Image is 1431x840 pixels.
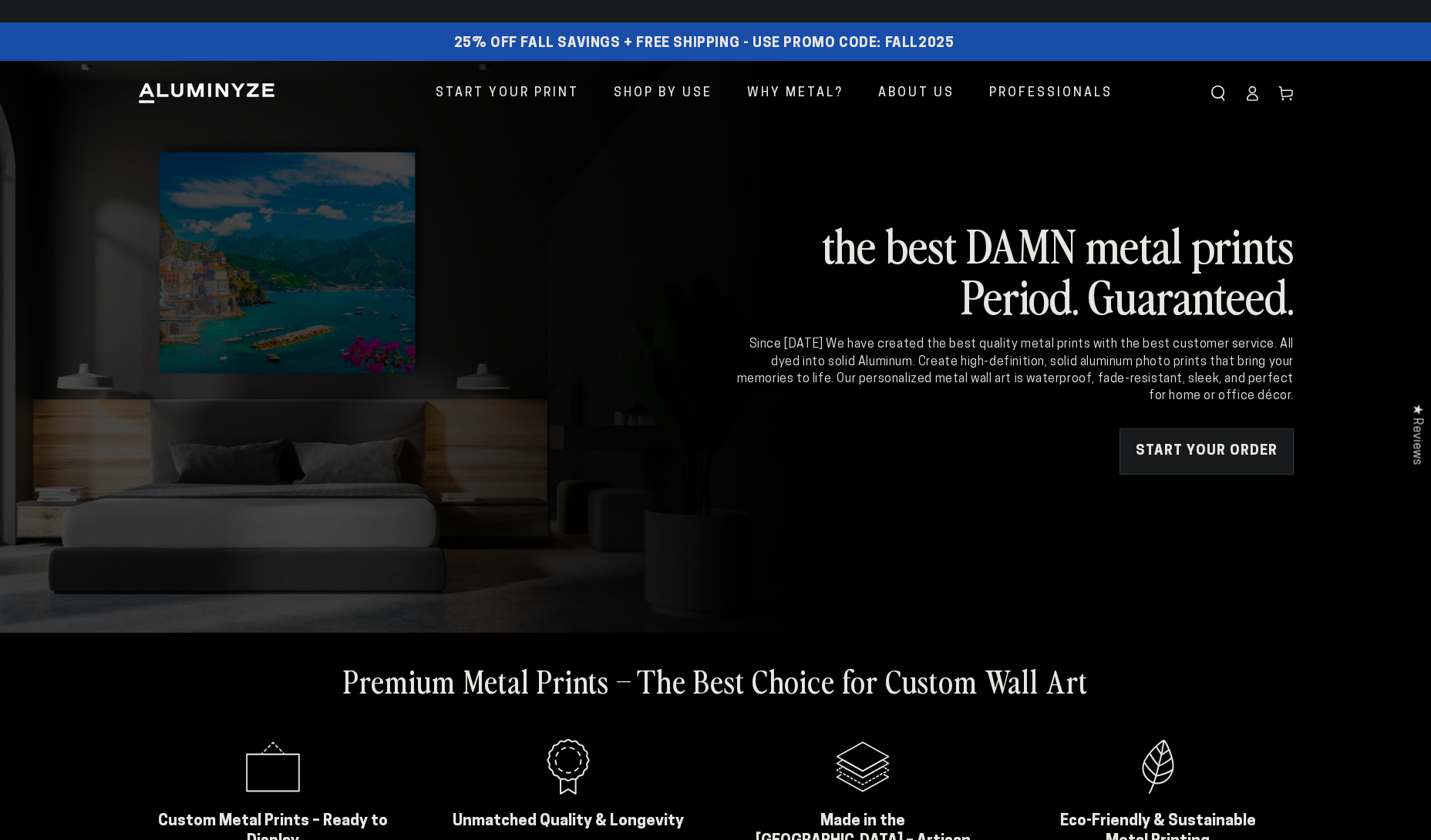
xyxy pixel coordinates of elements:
span: Start Your Print [436,82,579,105]
a: Professionals [978,73,1124,114]
h2: Unmatched Quality & Longevity [452,811,685,832]
a: About Us [867,73,966,114]
a: START YOUR Order [1120,428,1294,475]
span: About Us [878,82,955,105]
img: Aluminyze [137,82,276,105]
span: 25% off FALL Savings + Free Shipping - Use Promo Code: FALL2025 [454,35,955,52]
a: Shop By Use [602,73,724,114]
span: Why Metal? [747,82,843,105]
span: Professionals [989,82,1113,105]
div: Since [DATE] We have created the best quality metal prints with the best customer service. All dy... [734,336,1294,405]
a: Why Metal? [736,73,855,114]
div: Click to open Judge.me floating reviews tab [1402,391,1431,477]
h2: the best DAMN metal prints Period. Guaranteed. [734,219,1294,321]
summary: Search our site [1201,76,1235,110]
h2: Premium Metal Prints – The Best Choice for Custom Wall Art [343,660,1088,701]
span: Shop By Use [614,82,712,105]
a: Start Your Print [424,73,591,114]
